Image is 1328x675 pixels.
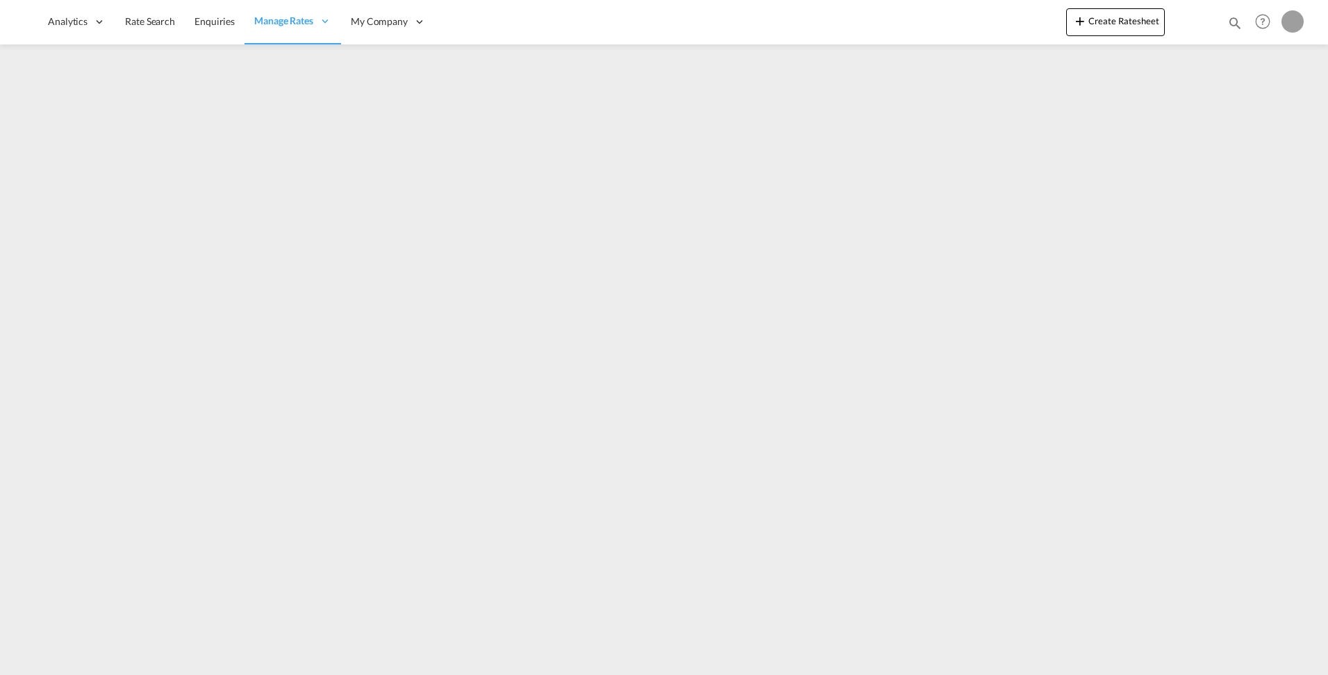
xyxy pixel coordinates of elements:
[48,15,88,28] span: Analytics
[1251,10,1275,33] span: Help
[1227,15,1243,31] md-icon: icon-magnify
[1066,8,1165,36] button: icon-plus 400-fgCreate Ratesheet
[1072,12,1088,29] md-icon: icon-plus 400-fg
[1227,15,1243,36] div: icon-magnify
[1251,10,1281,35] div: Help
[125,15,175,27] span: Rate Search
[194,15,235,27] span: Enquiries
[254,14,313,28] span: Manage Rates
[351,15,408,28] span: My Company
